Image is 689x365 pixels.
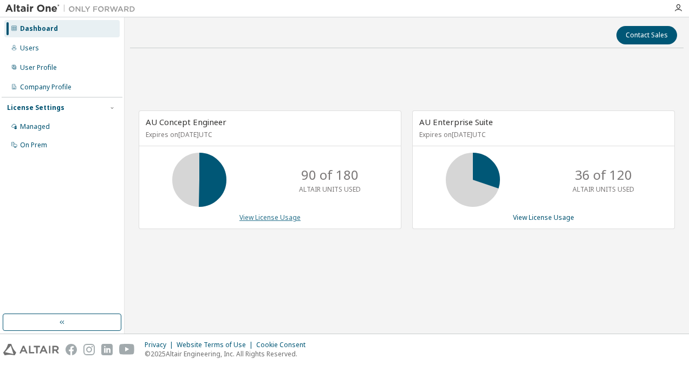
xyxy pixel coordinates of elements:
img: youtube.svg [119,344,135,355]
p: 36 of 120 [575,166,632,184]
p: ALTAIR UNITS USED [573,185,634,194]
p: © 2025 Altair Engineering, Inc. All Rights Reserved. [145,349,312,359]
div: Cookie Consent [256,341,312,349]
p: Expires on [DATE] UTC [419,130,665,139]
div: User Profile [20,63,57,72]
img: linkedin.svg [101,344,113,355]
img: instagram.svg [83,344,95,355]
div: Website Terms of Use [177,341,256,349]
button: Contact Sales [616,26,677,44]
span: AU Concept Engineer [146,116,226,127]
p: 90 of 180 [301,166,359,184]
div: Managed [20,122,50,131]
div: On Prem [20,141,47,149]
img: Altair One [5,3,141,14]
div: License Settings [7,103,64,112]
a: View License Usage [239,213,301,222]
img: altair_logo.svg [3,344,59,355]
a: View License Usage [513,213,574,222]
div: Users [20,44,39,53]
div: Dashboard [20,24,58,33]
p: Expires on [DATE] UTC [146,130,392,139]
img: facebook.svg [66,344,77,355]
div: Privacy [145,341,177,349]
p: ALTAIR UNITS USED [299,185,361,194]
span: AU Enterprise Suite [419,116,493,127]
div: Company Profile [20,83,71,92]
